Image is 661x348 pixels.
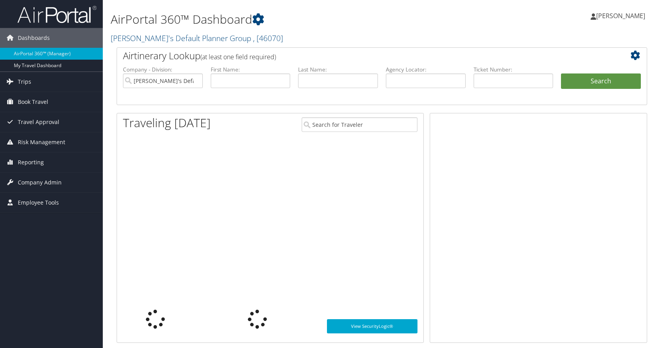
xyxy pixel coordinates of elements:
[200,53,276,61] span: (at least one field required)
[111,33,283,43] a: [PERSON_NAME]'s Default Planner Group
[18,132,65,152] span: Risk Management
[211,66,291,73] label: First Name:
[18,112,59,132] span: Travel Approval
[561,73,641,89] button: Search
[123,49,597,62] h2: Airtinerary Lookup
[123,66,203,73] label: Company - Division:
[591,4,653,28] a: [PERSON_NAME]
[474,66,553,73] label: Ticket Number:
[302,117,417,132] input: Search for Traveler
[18,152,44,172] span: Reporting
[18,92,48,112] span: Book Travel
[596,11,645,20] span: [PERSON_NAME]
[18,28,50,48] span: Dashboards
[298,66,378,73] label: Last Name:
[123,115,211,131] h1: Traveling [DATE]
[17,5,96,24] img: airportal-logo.png
[253,33,283,43] span: , [ 46070 ]
[18,173,62,192] span: Company Admin
[18,193,59,213] span: Employee Tools
[18,72,31,92] span: Trips
[386,66,466,73] label: Agency Locator:
[111,11,472,28] h1: AirPortal 360™ Dashboard
[327,319,417,333] a: View SecurityLogic®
